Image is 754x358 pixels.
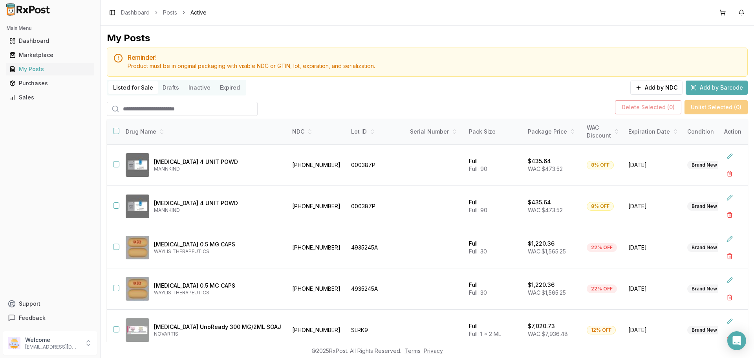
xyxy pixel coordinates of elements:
td: Full [464,145,523,186]
div: Drug Name [126,128,281,136]
div: Dashboard [9,37,91,45]
span: Active [190,9,207,17]
span: Full: 30 [469,248,487,255]
button: Delete [723,249,737,263]
h5: Reminder! [128,54,741,61]
button: Edit [723,191,737,205]
td: [PHONE_NUMBER] [287,268,346,310]
div: Package Price [528,128,577,136]
div: Brand New [687,285,721,293]
button: Expired [215,81,245,94]
td: [PHONE_NUMBER] [287,227,346,268]
span: Full: 30 [469,289,487,296]
div: NDC [292,128,342,136]
button: Listed for Sale [108,81,158,94]
button: Edit [723,149,737,163]
button: Delete [723,167,737,181]
td: SLRK9 [346,310,405,351]
button: Support [3,297,97,311]
p: NOVARTIS [154,331,281,337]
button: Drafts [158,81,184,94]
th: Action [718,119,748,145]
div: Brand New [687,326,721,334]
button: Edit [723,314,737,329]
button: Feedback [3,311,97,325]
button: Edit [723,232,737,246]
p: MANNKIND [154,207,281,213]
p: Welcome [25,336,80,344]
button: Purchases [3,77,97,90]
p: $1,220.36 [528,240,555,248]
th: Condition [683,119,741,145]
img: Afrezza 4 UNIT POWD [126,153,149,177]
a: Purchases [6,76,94,90]
p: [EMAIL_ADDRESS][DOMAIN_NAME] [25,344,80,350]
img: RxPost Logo [3,3,53,16]
button: Delete [723,290,737,305]
h2: Main Menu [6,25,94,31]
span: [DATE] [628,202,678,210]
div: Serial Number [410,128,459,136]
p: WAYLIS THERAPEUTICS [154,248,281,255]
img: Cosentyx UnoReady 300 MG/2ML SOAJ [126,318,149,342]
p: [MEDICAL_DATA] UnoReady 300 MG/2ML SOAJ [154,323,281,331]
img: Avodart 0.5 MG CAPS [126,236,149,259]
div: 8% OFF [587,202,614,211]
button: Add by Barcode [686,81,748,95]
span: WAC: $1,565.25 [528,289,566,296]
div: WAC Discount [587,124,619,140]
td: [PHONE_NUMBER] [287,186,346,227]
div: My Posts [9,65,91,73]
a: Terms [404,347,421,354]
div: My Posts [107,32,150,44]
button: Marketplace [3,49,97,61]
a: Dashboard [121,9,150,17]
p: MANNKIND [154,166,281,172]
span: Full: 90 [469,165,487,172]
span: Feedback [19,314,46,322]
div: Brand New [687,161,721,169]
div: Brand New [687,202,721,211]
div: Marketplace [9,51,91,59]
span: [DATE] [628,161,678,169]
td: Full [464,310,523,351]
a: Sales [6,90,94,105]
div: Brand New [687,243,721,252]
p: [MEDICAL_DATA] 0.5 MG CAPS [154,282,281,290]
div: Product must be in original packaging with visible NDC or GTIN, lot, expiration, and serialization. [128,62,741,70]
img: User avatar [8,337,20,349]
button: My Posts [3,63,97,75]
div: 12% OFF [587,326,616,334]
p: [MEDICAL_DATA] 4 UNIT POWD [154,158,281,166]
td: 4935245A [346,268,405,310]
p: [MEDICAL_DATA] 0.5 MG CAPS [154,241,281,248]
img: Avodart 0.5 MG CAPS [126,277,149,301]
span: WAC: $473.52 [528,165,563,172]
div: 22% OFF [587,243,617,252]
span: WAC: $473.52 [528,207,563,213]
button: Delete [723,208,737,222]
td: Full [464,268,523,310]
p: $435.64 [528,198,551,206]
td: [PHONE_NUMBER] [287,310,346,351]
a: Posts [163,9,177,17]
td: 000387P [346,145,405,186]
nav: breadcrumb [121,9,207,17]
div: Expiration Date [628,128,678,136]
span: WAC: $7,936.48 [528,330,568,337]
span: [DATE] [628,244,678,252]
span: WAC: $1,565.25 [528,248,566,255]
div: Purchases [9,79,91,87]
th: Pack Size [464,119,523,145]
img: Afrezza 4 UNIT POWD [126,195,149,218]
div: Open Intercom Messenger [727,331,746,350]
button: Sales [3,91,97,104]
button: Dashboard [3,35,97,47]
td: 4935245A [346,227,405,268]
div: Lot ID [351,128,401,136]
span: Full: 90 [469,207,487,213]
div: 22% OFF [587,285,617,293]
button: Inactive [184,81,215,94]
span: Full: 1 x 2 ML [469,330,501,337]
a: Privacy [424,347,443,354]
